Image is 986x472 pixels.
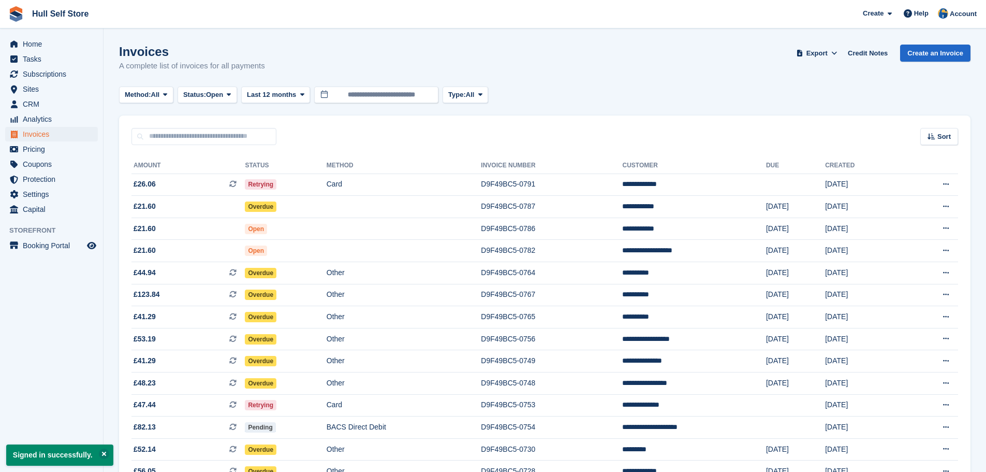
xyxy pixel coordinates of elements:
[825,350,902,373] td: [DATE]
[119,45,265,59] h1: Invoices
[245,378,276,389] span: Overdue
[134,355,156,366] span: £41.29
[914,8,929,19] span: Help
[206,90,223,100] span: Open
[245,445,276,455] span: Overdue
[23,37,85,51] span: Home
[766,328,825,350] td: [DATE]
[119,87,173,104] button: Method: All
[134,289,160,300] span: £123.84
[481,218,622,240] td: D9F49BC5-0786
[481,262,622,284] td: D9F49BC5-0764
[825,240,902,262] td: [DATE]
[6,445,113,466] p: Signed in successfully.
[134,267,156,278] span: £44.94
[119,60,265,72] p: A complete list of invoices for all payments
[481,350,622,373] td: D9F49BC5-0749
[900,45,970,62] a: Create an Invoice
[327,350,481,373] td: Other
[327,262,481,284] td: Other
[134,311,156,322] span: £41.29
[5,37,98,51] a: menu
[825,394,902,417] td: [DATE]
[825,328,902,350] td: [DATE]
[245,334,276,345] span: Overdue
[766,218,825,240] td: [DATE]
[327,328,481,350] td: Other
[245,202,276,212] span: Overdue
[481,158,622,174] th: Invoice Number
[950,9,977,19] span: Account
[825,218,902,240] td: [DATE]
[863,8,884,19] span: Create
[937,132,951,142] span: Sort
[134,179,156,190] span: £26.06
[766,262,825,284] td: [DATE]
[794,45,840,62] button: Export
[125,90,151,100] span: Method:
[23,172,85,187] span: Protection
[131,158,245,174] th: Amount
[5,172,98,187] a: menu
[481,438,622,461] td: D9F49BC5-0730
[938,8,948,19] img: Hull Self Store
[5,238,98,253] a: menu
[23,52,85,66] span: Tasks
[23,112,85,126] span: Analytics
[622,158,766,174] th: Customer
[245,246,267,256] span: Open
[23,127,85,141] span: Invoices
[844,45,892,62] a: Credit Notes
[766,158,825,174] th: Due
[23,142,85,156] span: Pricing
[481,394,622,417] td: D9F49BC5-0753
[5,52,98,66] a: menu
[481,240,622,262] td: D9F49BC5-0782
[327,158,481,174] th: Method
[825,262,902,284] td: [DATE]
[825,174,902,196] td: [DATE]
[825,284,902,306] td: [DATE]
[5,112,98,126] a: menu
[245,356,276,366] span: Overdue
[5,67,98,81] a: menu
[245,290,276,300] span: Overdue
[134,444,156,455] span: £52.14
[151,90,160,100] span: All
[448,90,466,100] span: Type:
[327,284,481,306] td: Other
[5,142,98,156] a: menu
[9,225,103,236] span: Storefront
[825,196,902,218] td: [DATE]
[245,179,276,190] span: Retrying
[245,268,276,278] span: Overdue
[23,187,85,202] span: Settings
[8,6,24,22] img: stora-icon-8386f47178a22dfd0bd8f6a31ec36ba5ce8667c1dd55bd0f319d3a0aa187defe.svg
[134,378,156,389] span: £48.23
[443,87,488,104] button: Type: All
[766,350,825,373] td: [DATE]
[825,438,902,461] td: [DATE]
[134,201,156,212] span: £21.60
[327,417,481,439] td: BACS Direct Debit
[23,157,85,171] span: Coupons
[481,306,622,328] td: D9F49BC5-0765
[5,97,98,111] a: menu
[134,399,156,410] span: £47.44
[825,158,902,174] th: Created
[183,90,206,100] span: Status:
[481,196,622,218] td: D9F49BC5-0787
[134,245,156,256] span: £21.60
[327,174,481,196] td: Card
[178,87,237,104] button: Status: Open
[23,202,85,217] span: Capital
[28,5,93,22] a: Hull Self Store
[5,187,98,202] a: menu
[134,422,156,433] span: £82.13
[481,174,622,196] td: D9F49BC5-0791
[245,312,276,322] span: Overdue
[825,373,902,395] td: [DATE]
[241,87,310,104] button: Last 12 months
[327,373,481,395] td: Other
[23,238,85,253] span: Booking Portal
